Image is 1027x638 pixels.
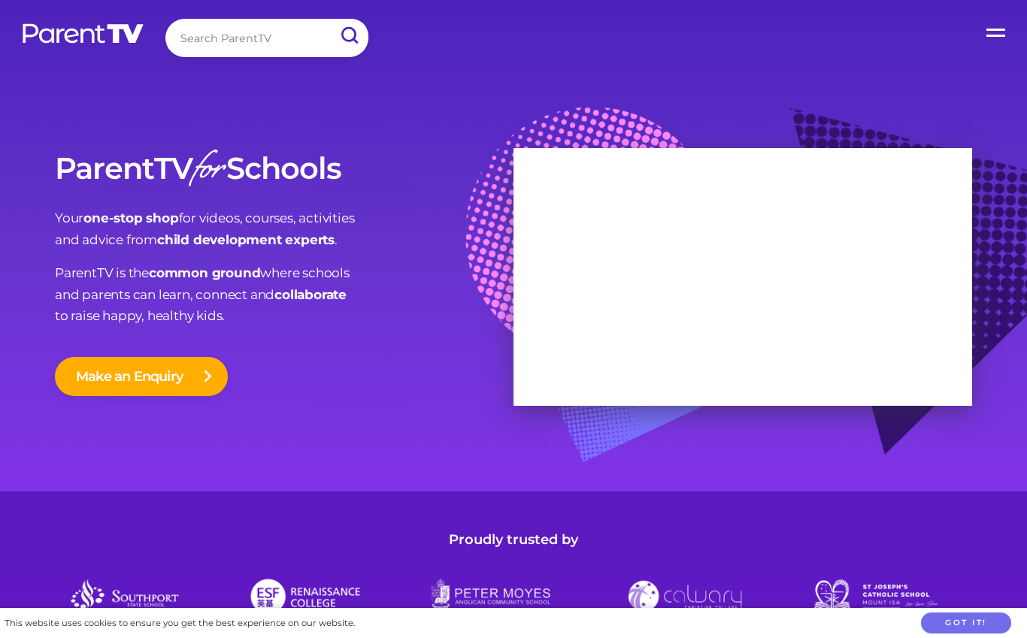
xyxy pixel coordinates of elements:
p: Your for videos, courses, activities and advice from . [55,207,513,251]
button: Make an Enquiry [55,357,228,396]
em: for [192,139,223,204]
h4: Proudly trusted by [55,529,972,551]
p: ParentTV is the where schools and parents can learn, connect and to raise happy, healthy kids. [55,262,513,328]
img: parenttv-logo-white.4c85aaf.svg [21,23,145,44]
h1: ParentTV Schools [55,152,513,185]
button: Got it! [921,612,1011,634]
img: logos-schools.2a1e3f5.png [55,573,972,618]
div: This website uses cookies to ensure you get the best experience on our website. [5,615,355,631]
strong: collaborate [274,287,347,302]
strong: common ground [149,265,260,280]
strong: one-stop shop [83,210,178,225]
input: Search ParentTV [165,19,368,57]
strong: child development experts [157,232,335,247]
input: Submit [329,19,368,53]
